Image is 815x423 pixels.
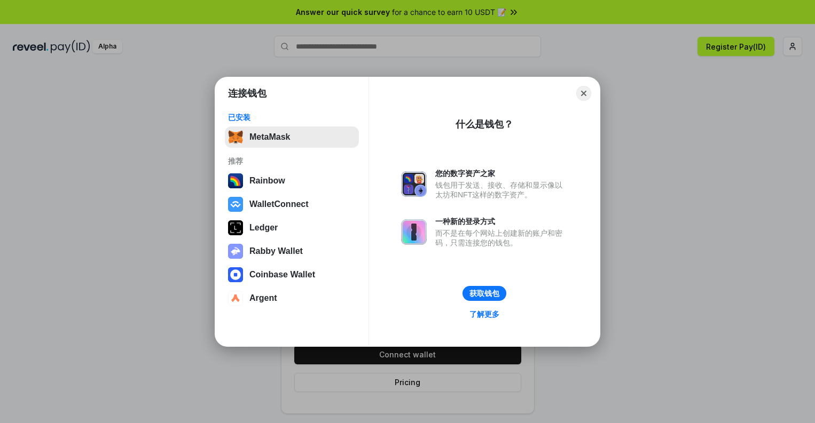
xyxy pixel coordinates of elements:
img: svg+xml,%3Csvg%20width%3D%2228%22%20height%3D%2228%22%20viewBox%3D%220%200%2028%2028%22%20fill%3D... [228,291,243,306]
div: 而不是在每个网站上创建新的账户和密码，只需连接您的钱包。 [435,228,568,248]
div: Ledger [249,223,278,233]
button: 获取钱包 [463,286,506,301]
img: svg+xml,%3Csvg%20fill%3D%22none%22%20height%3D%2233%22%20viewBox%3D%220%200%2035%2033%22%20width%... [228,130,243,145]
button: Ledger [225,217,359,238]
button: WalletConnect [225,194,359,215]
div: 一种新的登录方式 [435,217,568,226]
button: Rabby Wallet [225,241,359,262]
button: Close [576,86,591,101]
img: svg+xml,%3Csvg%20xmlns%3D%22http%3A%2F%2Fwww.w3.org%2F2000%2Fsvg%22%20fill%3D%22none%22%20viewBox... [401,171,427,197]
div: 什么是钱包？ [456,118,513,131]
div: WalletConnect [249,199,309,209]
button: Coinbase Wallet [225,264,359,285]
div: 获取钱包 [469,289,499,298]
button: Argent [225,288,359,309]
div: 推荐 [228,156,356,166]
button: Rainbow [225,170,359,191]
div: Argent [249,293,277,303]
div: 钱包用于发送、接收、存储和显示像以太坊和NFT这样的数字资产。 [435,180,568,199]
img: svg+xml,%3Csvg%20width%3D%2228%22%20height%3D%2228%22%20viewBox%3D%220%200%2028%2028%22%20fill%3D... [228,267,243,282]
div: 已安装 [228,113,356,122]
img: svg+xml,%3Csvg%20xmlns%3D%22http%3A%2F%2Fwww.w3.org%2F2000%2Fsvg%22%20width%3D%2228%22%20height%3... [228,220,243,235]
img: svg+xml,%3Csvg%20width%3D%22120%22%20height%3D%22120%22%20viewBox%3D%220%200%20120%20120%22%20fil... [228,173,243,188]
a: 了解更多 [463,307,506,321]
div: 了解更多 [469,309,499,319]
img: svg+xml,%3Csvg%20xmlns%3D%22http%3A%2F%2Fwww.w3.org%2F2000%2Fsvg%22%20fill%3D%22none%22%20viewBox... [228,244,243,259]
img: svg+xml,%3Csvg%20width%3D%2228%22%20height%3D%2228%22%20viewBox%3D%220%200%2028%2028%22%20fill%3D... [228,197,243,212]
button: MetaMask [225,126,359,148]
div: Rainbow [249,176,285,186]
img: svg+xml,%3Csvg%20xmlns%3D%22http%3A%2F%2Fwww.w3.org%2F2000%2Fsvg%22%20fill%3D%22none%22%20viewBox... [401,219,427,245]
div: Rabby Wallet [249,246,303,256]
h1: 连接钱包 [228,87,267,100]
div: 您的数字资产之家 [435,169,568,178]
div: Coinbase Wallet [249,270,315,280]
div: MetaMask [249,132,290,142]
